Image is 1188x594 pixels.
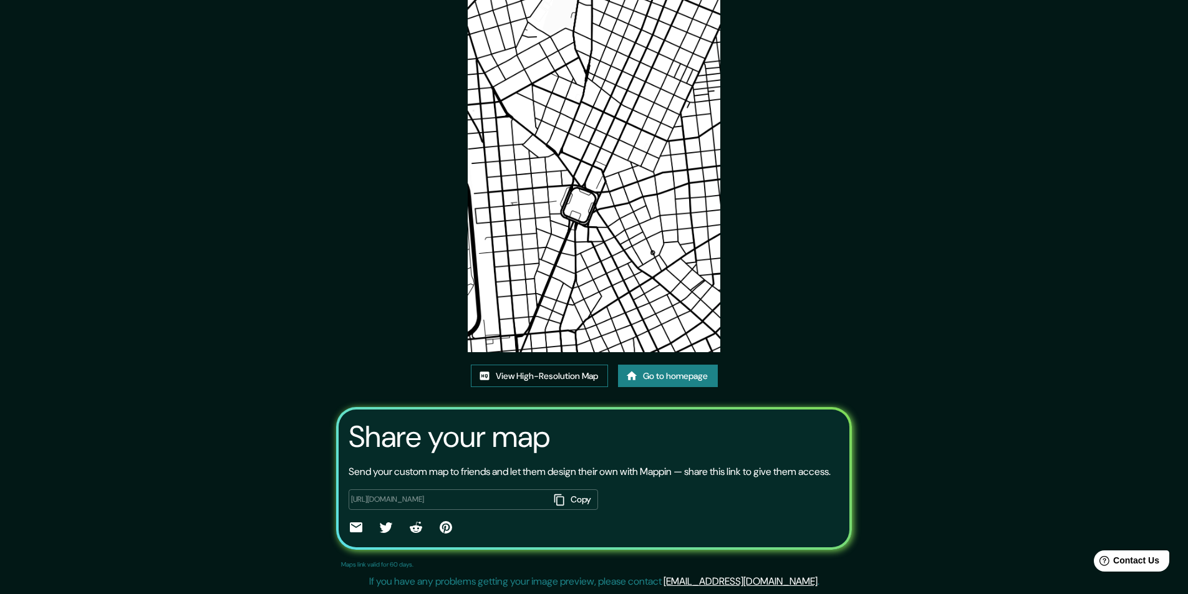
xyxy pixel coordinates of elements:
button: Copy [549,489,598,510]
p: Maps link valid for 60 days. [341,560,413,569]
a: View High-Resolution Map [471,365,608,388]
p: If you have any problems getting your image preview, please contact . [369,574,819,589]
h3: Share your map [349,419,550,454]
iframe: Help widget launcher [1077,545,1174,580]
a: [EMAIL_ADDRESS][DOMAIN_NAME] [664,575,818,588]
p: Send your custom map to friends and let them design their own with Mappin — share this link to gi... [349,464,831,479]
a: Go to homepage [618,365,718,388]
